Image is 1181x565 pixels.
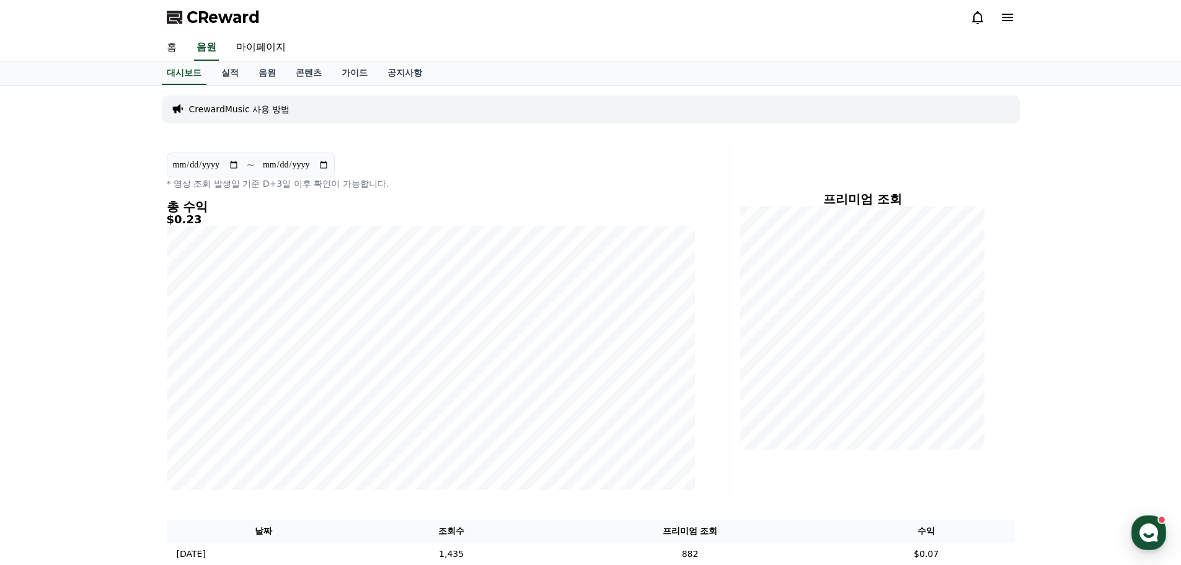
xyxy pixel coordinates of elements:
a: 콘텐츠 [286,61,332,85]
a: CReward [167,7,260,27]
a: 대시보드 [162,61,206,85]
a: CrewardMusic 사용 방법 [189,103,290,115]
a: 공지사항 [378,61,432,85]
th: 수익 [838,520,1015,543]
p: * 영상 조회 발생일 기준 D+3일 이후 확인이 가능합니다. [167,177,695,190]
h4: 총 수익 [167,200,695,213]
span: CReward [187,7,260,27]
th: 프리미엄 조회 [542,520,838,543]
a: 마이페이지 [226,35,296,61]
a: 실적 [211,61,249,85]
a: 음원 [194,35,219,61]
p: ~ [247,158,255,172]
span: 대화 [113,412,128,422]
a: 음원 [249,61,286,85]
span: 홈 [39,412,46,422]
a: 홈 [157,35,187,61]
a: 홈 [4,393,82,424]
th: 날짜 [167,520,361,543]
h5: $0.23 [167,213,695,226]
th: 조회수 [361,520,542,543]
span: 설정 [192,412,206,422]
a: 대화 [82,393,160,424]
h4: 프리미엄 조회 [740,192,985,206]
p: [DATE] [177,548,206,561]
a: 가이드 [332,61,378,85]
a: 설정 [160,393,238,424]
